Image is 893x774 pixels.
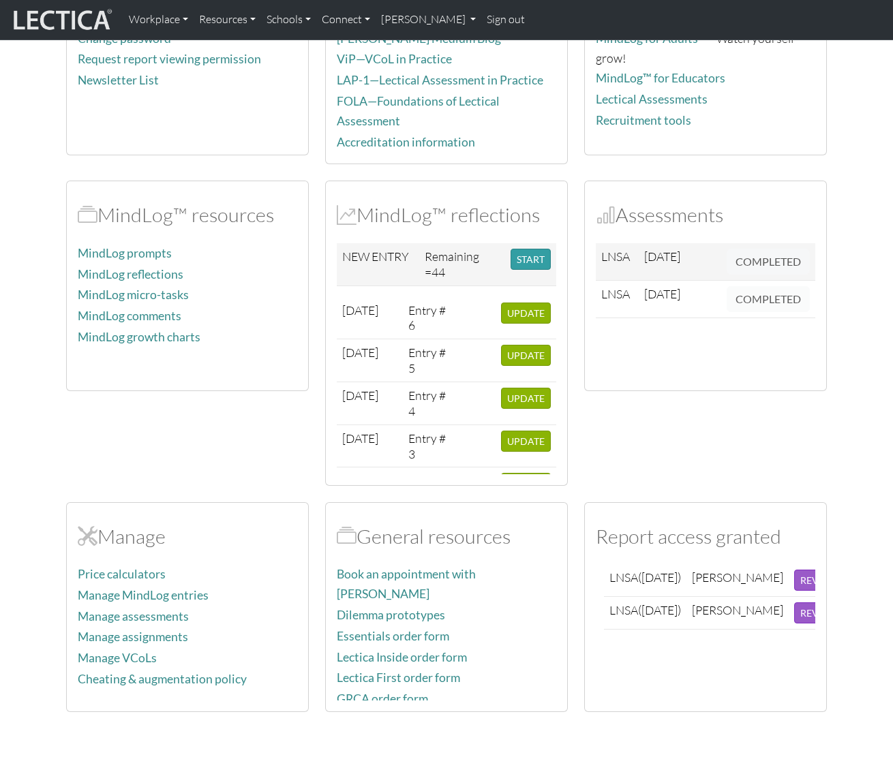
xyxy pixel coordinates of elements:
[403,424,453,467] td: Entry # 3
[692,570,783,585] div: [PERSON_NAME]
[638,570,681,585] span: ([DATE])
[194,5,261,34] a: Resources
[507,350,545,361] span: UPDATE
[403,339,453,382] td: Entry # 5
[481,5,530,34] a: Sign out
[337,567,476,601] a: Book an appointment with [PERSON_NAME]
[432,264,445,279] span: 44
[596,203,815,227] h2: Assessments
[376,5,481,34] a: [PERSON_NAME]
[78,651,157,665] a: Manage VCoLs
[507,392,545,404] span: UPDATE
[596,29,815,67] p: —Watch yourself grow!
[596,113,691,127] a: Recruitment tools
[261,5,316,34] a: Schools
[342,431,378,446] span: [DATE]
[507,435,545,447] span: UPDATE
[78,630,188,644] a: Manage assignments
[337,73,543,87] a: LAP-1—Lectical Assessment in Practice
[596,31,707,46] a: MindLog for Adults™
[78,524,97,548] span: Manage
[342,473,378,488] span: [DATE]
[337,243,419,285] td: NEW ENTRY
[78,267,183,281] a: MindLog reflections
[337,31,501,46] a: [PERSON_NAME] Medium Blog
[794,602,845,623] button: REVOKE
[78,246,172,260] a: MindLog prompts
[78,73,159,87] a: Newsletter List
[337,203,556,227] h2: MindLog™ reflections
[78,31,171,46] a: Change password
[501,388,551,409] button: UPDATE
[794,570,845,591] button: REVOKE
[337,94,500,128] a: FOLA—Foundations of Lectical Assessment
[337,692,428,706] a: GRCA order form
[316,5,376,34] a: Connect
[596,243,639,281] td: LNSA
[596,71,725,85] a: MindLog™ for Educators
[78,309,181,323] a: MindLog comments
[501,303,551,324] button: UPDATE
[604,564,686,597] td: LNSA
[638,602,681,617] span: ([DATE])
[337,524,357,548] span: Resources
[342,388,378,403] span: [DATE]
[78,330,200,344] a: MindLog growth charts
[78,202,97,227] span: MindLog™ resources
[337,525,556,548] h2: General resources
[337,670,460,685] a: Lectica First order form
[511,249,551,270] button: START
[403,297,453,339] td: Entry # 6
[501,345,551,366] button: UPDATE
[78,672,247,686] a: Cheating & augmentation policy
[337,202,357,227] span: MindLog
[78,588,209,602] a: Manage MindLog entries
[507,307,545,319] span: UPDATE
[596,280,639,318] td: LNSA
[337,608,445,622] a: Dilemma prototypes
[342,345,378,360] span: [DATE]
[337,629,449,643] a: Essentials order form
[604,597,686,630] td: LNSA
[419,243,505,285] td: Remaining =
[123,5,194,34] a: Workplace
[342,303,378,318] span: [DATE]
[596,202,616,227] span: Assessments
[501,431,551,452] button: UPDATE
[337,135,475,149] a: Accreditation information
[596,525,815,548] h2: Report access granted
[644,249,680,264] span: [DATE]
[78,525,297,548] h2: Manage
[78,52,261,66] a: Request report viewing permission
[78,203,297,227] h2: MindLog™ resources
[10,7,112,33] img: lecticalive
[78,609,189,623] a: Manage assessments
[403,467,453,510] td: Entry # 2
[78,567,166,581] a: Price calculators
[403,382,453,425] td: Entry # 4
[337,650,467,664] a: Lectica Inside order form
[78,288,189,302] a: MindLog micro-tasks
[337,52,452,66] a: ViP—VCoL in Practice
[692,602,783,618] div: [PERSON_NAME]
[596,92,708,106] a: Lectical Assessments
[644,286,680,301] span: [DATE]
